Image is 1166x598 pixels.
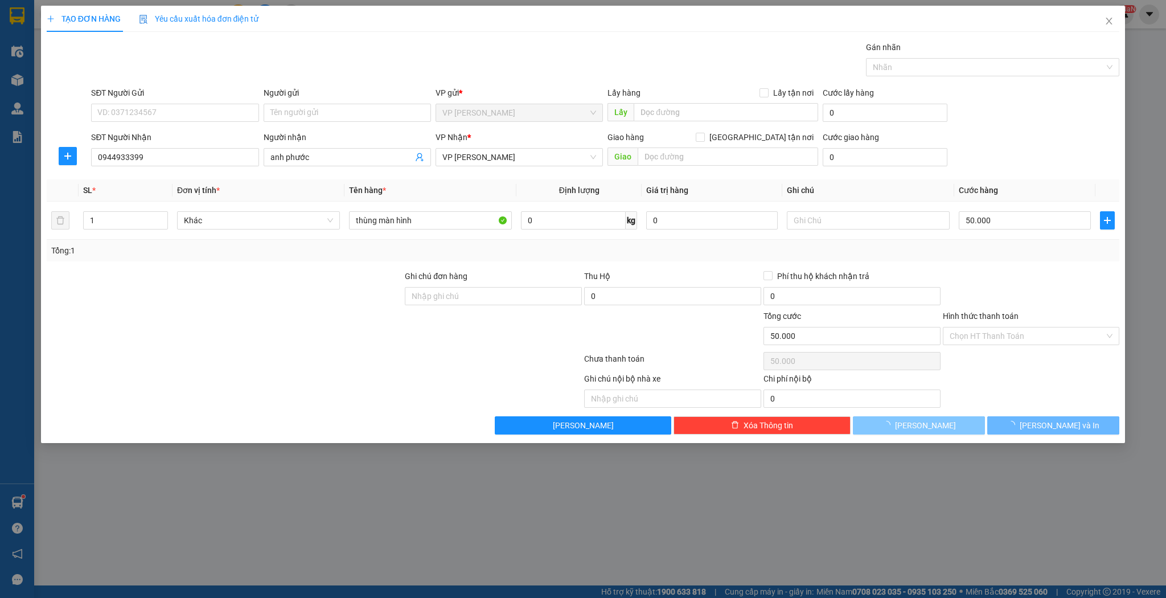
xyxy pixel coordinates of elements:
label: Cước lấy hàng [823,88,874,97]
span: Xóa Thông tin [744,419,793,432]
label: Cước giao hàng [823,133,879,142]
span: loading [1007,421,1020,429]
input: Nhập ghi chú [584,390,761,408]
span: Phí thu hộ khách nhận trả [773,270,874,282]
input: Ghi chú đơn hàng [405,287,582,305]
span: SL [83,186,92,195]
button: deleteXóa Thông tin [674,416,851,435]
span: Lấy [607,103,634,121]
span: Lấy tận nơi [769,87,818,99]
span: [PERSON_NAME] [553,419,614,432]
input: 0 [646,211,778,230]
button: plus [1100,211,1115,230]
span: Khác [184,212,333,229]
label: Ghi chú đơn hàng [405,272,467,281]
div: VP gửi [436,87,603,99]
span: Thu Hộ [584,272,610,281]
span: Yêu cầu xuất hóa đơn điện tử [139,14,259,23]
span: Tổng cước [763,312,801,321]
span: Giao hàng [607,133,644,142]
span: VP Hà Huy Tập [442,149,596,166]
div: SĐT Người Nhận [91,131,258,144]
input: Cước giao hàng [823,148,947,166]
span: kg [626,211,637,230]
span: Tên hàng [349,186,386,195]
span: TẠO ĐƠN HÀNG [47,14,121,23]
span: plus [59,151,76,161]
span: Lấy hàng [607,88,641,97]
button: [PERSON_NAME] [853,416,985,435]
span: VP Trần Thủ Độ [442,104,596,121]
span: plus [47,15,55,23]
span: [GEOGRAPHIC_DATA] tận nơi [705,131,818,144]
span: Cước hàng [959,186,998,195]
input: Dọc đường [638,148,818,166]
div: SĐT Người Gửi [91,87,258,99]
span: Giao [607,148,638,166]
div: Người nhận [264,131,431,144]
span: loading [882,421,895,429]
span: close [1105,17,1114,26]
input: VD: Bàn, Ghế [349,211,512,230]
div: Chi phí nội bộ [763,372,941,390]
img: icon [139,15,148,24]
div: Tổng: 1 [51,244,450,257]
div: Chưa thanh toán [583,353,762,372]
div: Người gửi [264,87,431,99]
span: Định lượng [559,186,600,195]
input: Cước lấy hàng [823,104,947,122]
span: plus [1101,216,1115,225]
button: plus [59,147,77,165]
label: Hình thức thanh toán [943,312,1019,321]
button: [PERSON_NAME] [495,416,672,435]
input: Dọc đường [634,103,818,121]
span: [PERSON_NAME] và In [1020,419,1099,432]
button: Close [1093,6,1125,38]
span: Đơn vị tính [177,186,220,195]
span: delete [731,421,739,430]
span: user-add [415,153,424,162]
button: [PERSON_NAME] và In [987,416,1119,435]
button: delete [51,211,69,230]
span: [PERSON_NAME] [895,419,956,432]
span: Giá trị hàng [646,186,688,195]
input: Ghi Chú [787,211,950,230]
span: VP Nhận [436,133,467,142]
label: Gán nhãn [866,43,901,52]
th: Ghi chú [782,179,954,202]
div: Ghi chú nội bộ nhà xe [584,372,761,390]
